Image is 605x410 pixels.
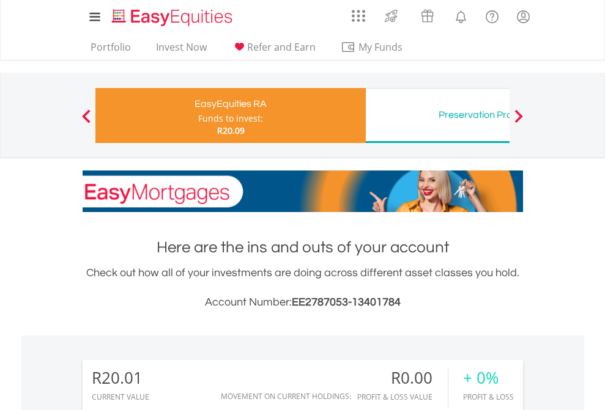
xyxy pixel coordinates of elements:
button: Previous [74,115,98,128]
div: R20.01 [92,369,149,387]
a: Home page [107,3,237,27]
div: Funds to invest: [198,112,263,125]
div: Check out how all of your investments are doing across different asset classes you hold. [83,265,523,311]
button: Next [507,115,531,128]
div: Movement on Current Holdings: [221,392,351,400]
img: thrive-v2.svg [381,6,401,26]
img: EasyMortage Promotion Banner [83,170,523,212]
a: Notifications [445,3,477,27]
a: Refer and Earn [227,41,321,60]
img: grid-menu-icon.svg [352,9,365,23]
a: FAQ's and Support [477,3,508,27]
div: EasyEquities RA [103,95,358,112]
h1: Here are the ins and outs of your account [83,236,523,258]
div: Profit & Loss Value [357,393,448,401]
a: Vouchers [409,3,445,26]
span: Refer and Earn [247,40,316,54]
div: R0.00 [357,369,448,387]
img: vouchers-v2.svg [417,6,437,26]
a: AppsGrid [344,3,373,23]
h3: Account Number: [83,294,523,311]
span: My Funds [341,39,421,55]
div: Profit & Loss [463,393,514,401]
img: EasyEquities_Logo.png [109,7,237,27]
a: Invest Now [151,41,212,60]
div: CURRENT VALUE [92,393,149,401]
div: + 0% [463,369,514,387]
a: Portfolio [86,41,136,60]
a: My Profile [508,3,539,30]
span: R20.09 [217,125,245,136]
span: EE2787053-13401784 [292,296,401,308]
